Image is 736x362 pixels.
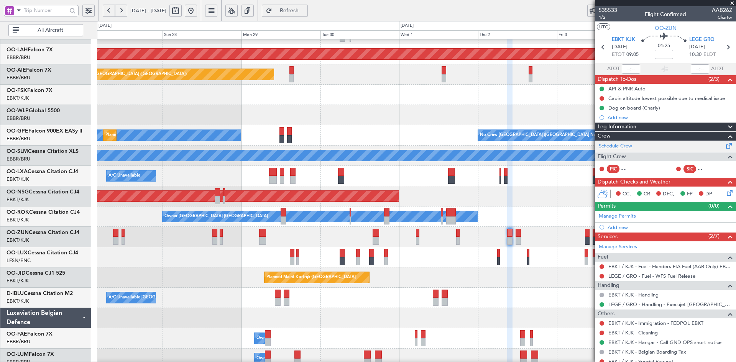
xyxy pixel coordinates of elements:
span: 1/2 [599,14,617,21]
a: OO-LAHFalcon 7X [7,47,53,52]
a: EBKT/KJK [7,298,29,305]
a: EBBR/BRU [7,156,30,162]
a: OO-AIEFalcon 7X [7,67,51,73]
input: Trip Number [24,5,67,16]
a: EBKT/KJK [7,216,29,223]
span: ATOT [607,65,620,73]
div: Sun 28 [163,30,242,39]
span: OO-FSX [7,88,27,93]
a: EBKT/KJK [7,196,29,203]
span: DFC, [663,190,674,198]
span: (2/3) [708,75,720,83]
span: Others [598,310,614,318]
a: OO-LUXCessna Citation CJ4 [7,250,78,256]
span: [DATE] - [DATE] [130,7,166,14]
div: Mon 29 [242,30,320,39]
div: Owner Melsbroek Air Base [256,333,309,344]
span: DP [705,190,712,198]
input: --:-- [622,64,640,74]
span: Dispatch Checks and Weather [598,178,670,187]
span: 09:05 [626,51,639,59]
span: OO-ZUN [655,24,677,32]
span: Refresh [274,8,305,13]
span: ALDT [711,65,724,73]
span: OO-GPE [7,128,28,134]
div: [DATE] [99,23,112,29]
div: API & PNR Auto [608,85,646,92]
div: Planned Maint Kortrijk-[GEOGRAPHIC_DATA] [266,272,356,283]
span: ETOT [612,51,624,59]
a: OO-GPEFalcon 900EX EASy II [7,128,82,134]
div: Tue 30 [320,30,399,39]
span: (0/0) [708,202,720,210]
span: CR [644,190,650,198]
div: Planned Maint [GEOGRAPHIC_DATA] ([GEOGRAPHIC_DATA] National) [105,129,244,141]
button: UTC [597,23,610,30]
span: Crew [598,132,611,141]
a: EBBR/BRU [7,54,30,61]
span: OO-LXA [7,169,28,174]
span: Fuel [598,253,608,262]
a: LEGE / GRO - Handling - Execujet [GEOGRAPHIC_DATA] [PERSON_NAME] / GRO [608,301,732,308]
a: OO-NSGCessna Citation CJ4 [7,189,79,195]
a: OO-WLPGlobal 5500 [7,108,60,113]
span: OO-ROK [7,210,29,215]
span: CC, [623,190,631,198]
a: OO-ZUNCessna Citation CJ4 [7,230,79,235]
div: Thu 2 [478,30,557,39]
div: Flight Confirmed [645,10,686,18]
div: Dog on board (Charly) [608,105,660,111]
a: Schedule Crew [599,143,632,150]
div: Add new [608,114,732,121]
button: All Aircraft [8,24,83,36]
button: Refresh [262,5,308,17]
a: EBBR/BRU [7,74,30,81]
div: - - [621,165,639,172]
span: AAB26Z [712,6,732,14]
a: EBKT/KJK [7,277,29,284]
a: EBKT/KJK [7,237,29,244]
div: Cabin altitude lowest possible due to medical issue [608,95,725,102]
span: OO-SLM [7,149,28,154]
a: EBKT / KJK - Hangar - Call GND OPS short notice [608,339,721,346]
div: A/C Unavailable [GEOGRAPHIC_DATA]-[GEOGRAPHIC_DATA] [108,292,231,303]
a: OO-SLMCessna Citation XLS [7,149,79,154]
div: PIC [607,165,619,173]
div: Sat 27 [84,30,163,39]
span: Permits [598,202,616,211]
span: 10:30 [689,51,701,59]
span: OO-LAH [7,47,28,52]
div: No Crew [GEOGRAPHIC_DATA] ([GEOGRAPHIC_DATA] National) [480,129,608,141]
div: Planned Maint [GEOGRAPHIC_DATA] ([GEOGRAPHIC_DATA]) [66,69,187,80]
a: Manage Services [599,243,637,251]
div: - - [698,165,715,172]
span: OO-NSG [7,189,29,195]
a: EBKT/KJK [7,95,29,102]
a: EBKT / KJK - Immigration - FEDPOL EBKT [608,320,703,326]
a: EBBR/BRU [7,338,30,345]
div: [DATE] [401,23,414,29]
div: A/C Unavailable [108,170,140,182]
a: OO-LXACessna Citation CJ4 [7,169,78,174]
span: OO-ZUN [7,230,29,235]
span: OO-FAE [7,331,27,337]
a: LFSN/ENC [7,257,31,264]
a: EBBR/BRU [7,115,30,122]
a: EBKT / KJK - Belgian Boarding Tax [608,349,686,355]
a: OO-ROKCessna Citation CJ4 [7,210,80,215]
a: EBKT / KJK - Cleaning [608,329,658,336]
span: Services [598,233,618,241]
span: OO-WLP [7,108,29,113]
span: D-IBLU [7,291,24,296]
span: OO-JID [7,270,26,276]
a: EBKT/KJK [7,176,29,183]
a: LEGE / GRO - Fuel - WFS Fuel Release [608,273,695,279]
a: D-IBLUCessna Citation M2 [7,291,73,296]
div: SIC [683,165,696,173]
a: EBBR/BRU [7,135,30,142]
div: Owner [GEOGRAPHIC_DATA]-[GEOGRAPHIC_DATA] [164,211,268,222]
span: [DATE] [689,43,705,51]
a: OO-JIDCessna CJ1 525 [7,270,65,276]
span: ELDT [703,51,716,59]
span: [DATE] [612,43,628,51]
